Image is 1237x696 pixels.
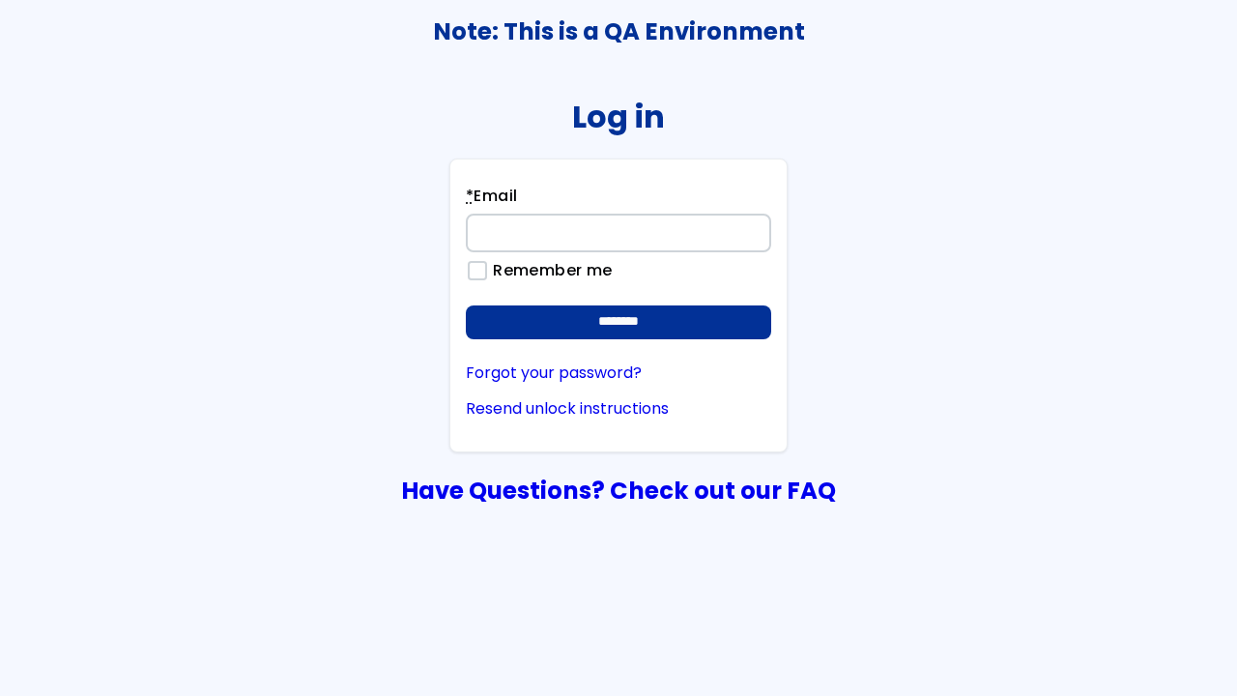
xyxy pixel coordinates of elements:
label: Email [466,185,517,214]
h3: Note: This is a QA Environment [1,18,1236,45]
a: Resend unlock instructions [466,400,771,418]
a: Have Questions? Check out our FAQ [401,474,836,507]
label: Remember me [483,262,612,279]
h2: Log in [572,99,665,134]
abbr: required [466,185,474,207]
a: Forgot your password? [466,364,771,382]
